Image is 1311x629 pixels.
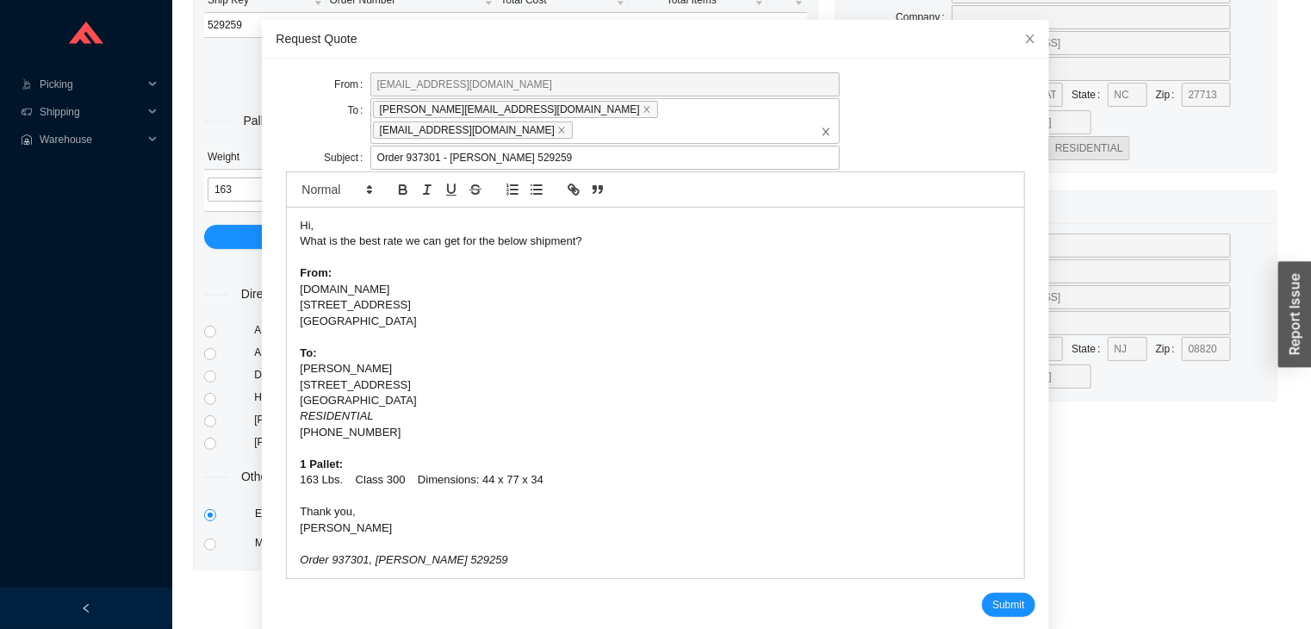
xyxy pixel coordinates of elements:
label: Zip [1156,83,1182,107]
input: [PERSON_NAME][EMAIL_ADDRESS][DOMAIN_NAME]close[EMAIL_ADDRESS][DOMAIN_NAME]closeclose [575,121,587,140]
div: [STREET_ADDRESS] [300,297,1010,313]
div: Request Quote [276,29,1035,48]
span: [EMAIL_ADDRESS][DOMAIN_NAME] [373,121,573,139]
span: close [1024,33,1036,45]
label: From [334,72,370,97]
label: State [1072,83,1107,107]
span: Direct Services [229,284,334,304]
em: RESIDENTIAL [300,409,373,422]
span: close [643,105,651,114]
span: Submit [992,596,1024,613]
div: Return Address [847,191,1266,223]
label: Company [896,5,952,29]
div: [PHONE_NUMBER] [300,425,1010,440]
div: [GEOGRAPHIC_DATA] [300,314,1010,329]
th: Weight [204,145,325,170]
div: What is the best rate we can get for the below shipment? [300,234,1010,249]
span: close [557,126,566,134]
div: 163 Lbs. Class 300 Dimensions: 44 x 77 x 34 [300,472,1010,488]
td: 1 [629,13,768,38]
span: close [821,127,831,137]
div: Thank you, [300,504,1010,520]
span: Warehouse [40,126,143,153]
span: Shipping [40,98,143,126]
button: Add Pallet [204,225,807,249]
label: State [1072,337,1107,361]
strong: 1 Pallet: [300,458,343,470]
td: 529259 [204,13,326,38]
div: ABF Freight System Standard [254,344,506,361]
div: [PERSON_NAME] [300,520,1010,536]
button: Close [1011,20,1049,58]
em: Order 937301, [PERSON_NAME] 529259 [300,553,507,566]
div: Daylight Trucking Standard [254,366,506,383]
td: $2,620.35 [497,13,628,38]
span: RESIDENTIAL [1055,142,1123,154]
span: [PERSON_NAME][EMAIL_ADDRESS][DOMAIN_NAME] [373,101,658,118]
div: [PERSON_NAME] Standard [254,411,506,428]
div: A. [PERSON_NAME] [254,321,506,339]
span: left [81,603,91,613]
div: [PERSON_NAME] Trucking Standard [254,433,506,451]
div: Hi, [300,218,1010,234]
span: Pallets [232,111,292,131]
div: [STREET_ADDRESS] [300,377,1010,393]
strong: To: [300,346,316,359]
label: Subject [324,146,370,170]
div: [DOMAIN_NAME] [300,282,1010,297]
div: [PERSON_NAME] [300,361,1010,377]
label: To [348,98,370,122]
span: Picking [40,71,143,98]
button: Submit [982,593,1035,617]
label: Zip [1156,337,1182,361]
div: Hercules Freight Standard [254,389,506,406]
span: Other Services [229,467,333,487]
strong: From: [300,266,332,279]
div: Manual [252,534,455,551]
div: Economy Freight [252,501,455,526]
div: [GEOGRAPHIC_DATA] [300,393,1010,408]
